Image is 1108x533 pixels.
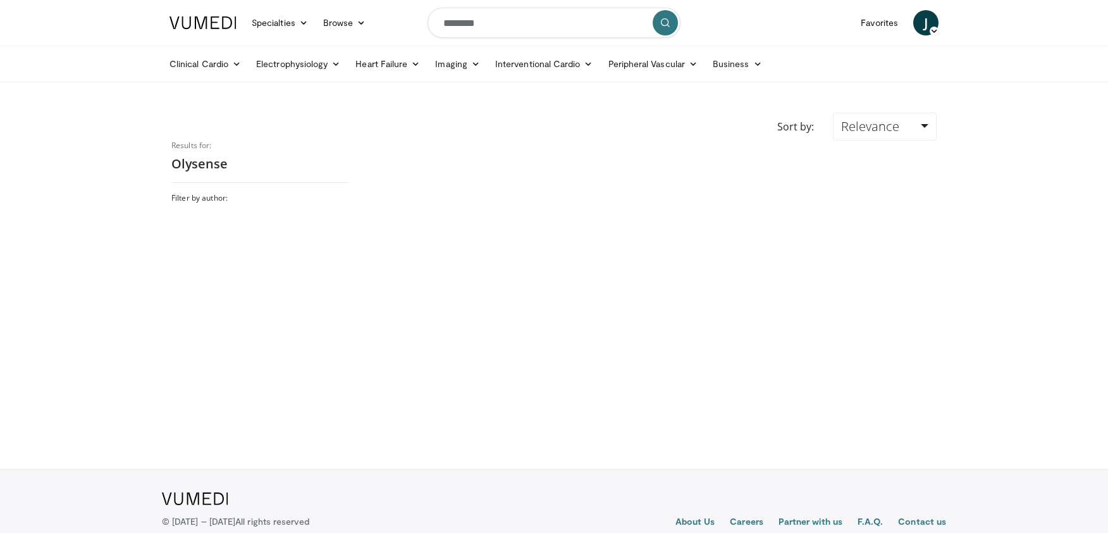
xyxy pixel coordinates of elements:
[428,51,488,77] a: Imaging
[316,10,374,35] a: Browse
[169,16,237,29] img: VuMedi Logo
[162,51,249,77] a: Clinical Cardio
[601,51,705,77] a: Peripheral Vascular
[162,492,228,505] img: VuMedi Logo
[841,118,899,135] span: Relevance
[428,8,680,38] input: Search topics, interventions
[730,515,763,530] a: Careers
[348,51,428,77] a: Heart Failure
[833,113,937,141] a: Relevance
[768,113,823,141] div: Sort by:
[488,51,601,77] a: Interventional Cardio
[858,515,883,530] a: F.A.Q.
[705,51,770,77] a: Business
[249,51,348,77] a: Electrophysiology
[244,10,316,35] a: Specialties
[171,141,348,151] p: Results for:
[235,516,309,527] span: All rights reserved
[913,10,939,35] a: J
[675,515,715,530] a: About Us
[898,515,946,530] a: Contact us
[171,156,348,172] h2: Olysense
[162,515,310,528] p: © [DATE] – [DATE]
[853,10,906,35] a: Favorites
[171,193,348,203] h3: Filter by author:
[779,515,842,530] a: Partner with us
